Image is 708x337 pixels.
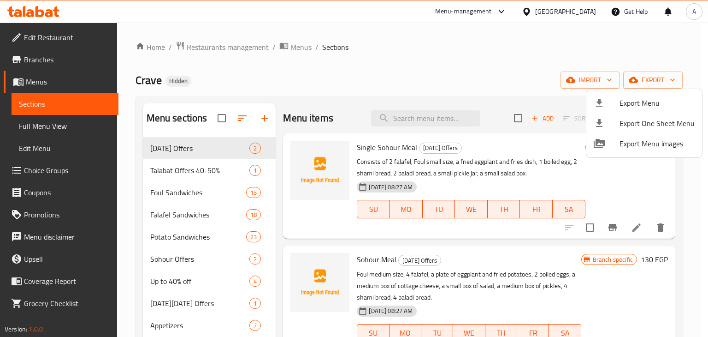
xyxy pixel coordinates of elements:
span: Export Menu [619,97,695,108]
span: Export One Sheet Menu [619,118,695,129]
li: Export Menu images [586,133,702,154]
li: Export one sheet menu items [586,113,702,133]
li: Export menu items [586,93,702,113]
span: Export Menu images [619,138,695,149]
